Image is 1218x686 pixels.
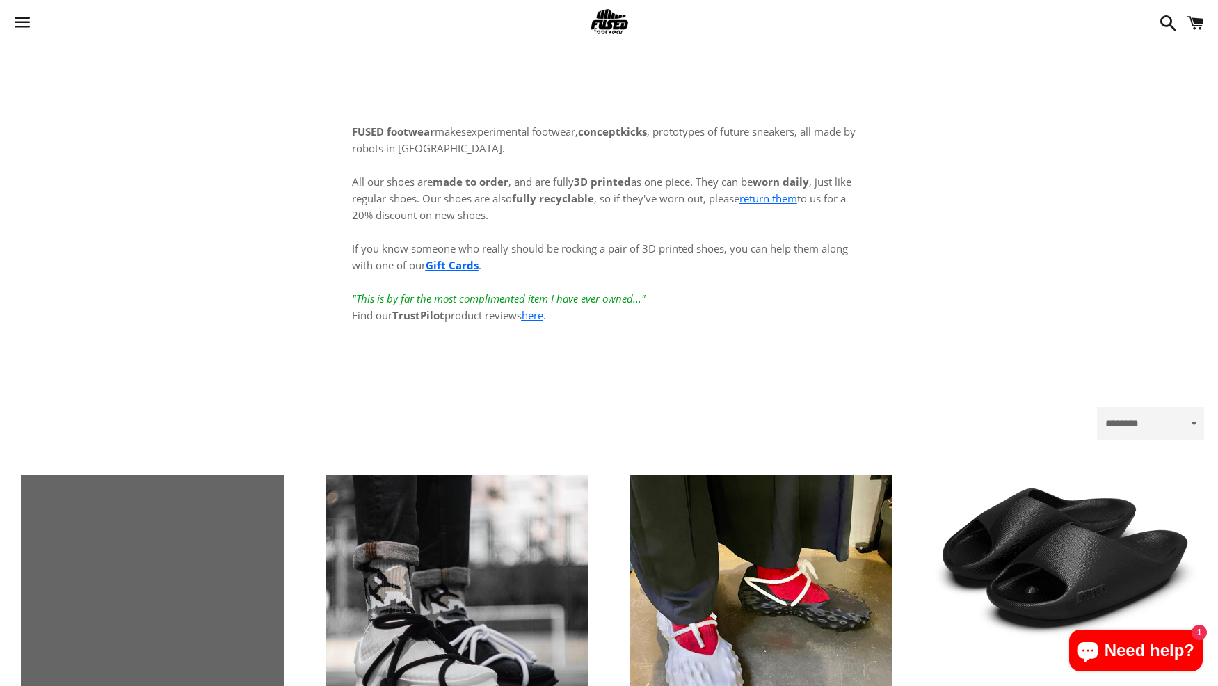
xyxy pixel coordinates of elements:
em: "This is by far the most complimented item I have ever owned..." [352,292,646,305]
a: return them [739,191,797,205]
a: here [522,308,543,322]
strong: conceptkicks [578,125,647,138]
strong: TrustPilot [392,308,444,322]
p: All our shoes are , and are fully as one piece. They can be , just like regular shoes. Our shoes ... [352,157,867,324]
span: makes [352,125,466,138]
strong: fully recyclable [512,191,594,205]
a: Slate-Black [934,475,1197,641]
inbox-online-store-chat: Shopify online store chat [1065,630,1207,675]
strong: FUSED footwear [352,125,435,138]
strong: 3D printed [574,175,631,189]
a: Gift Cards [426,258,479,272]
strong: made to order [433,175,508,189]
strong: worn daily [753,175,809,189]
span: experimental footwear, , prototypes of future sneakers, all made by robots in [GEOGRAPHIC_DATA]. [352,125,856,155]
